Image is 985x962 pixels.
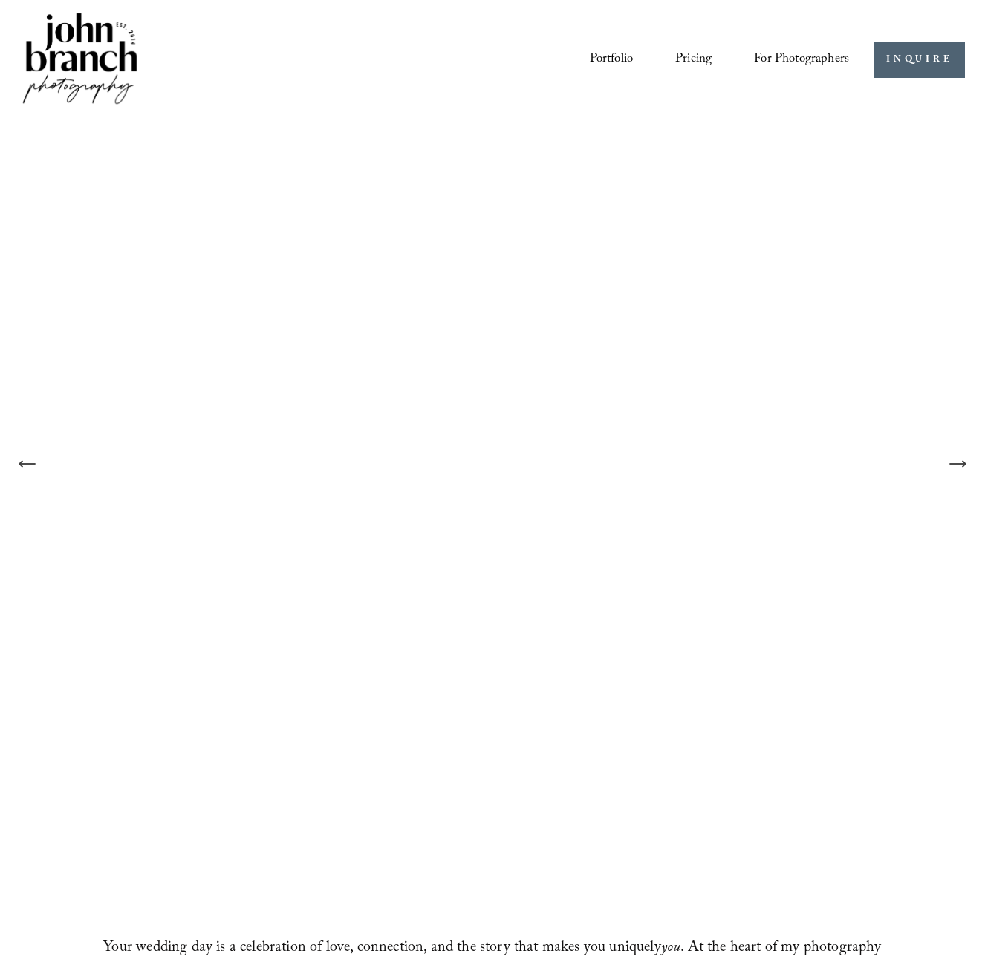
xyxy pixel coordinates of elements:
button: Next Slide [941,448,974,480]
a: Portfolio [590,46,634,73]
em: you [661,936,681,961]
a: folder dropdown [754,46,849,73]
img: John Branch IV Photography [20,10,140,110]
a: Pricing [675,46,712,73]
button: Previous Slide [11,448,44,480]
span: For Photographers [754,48,849,73]
a: INQUIRE [874,42,965,78]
